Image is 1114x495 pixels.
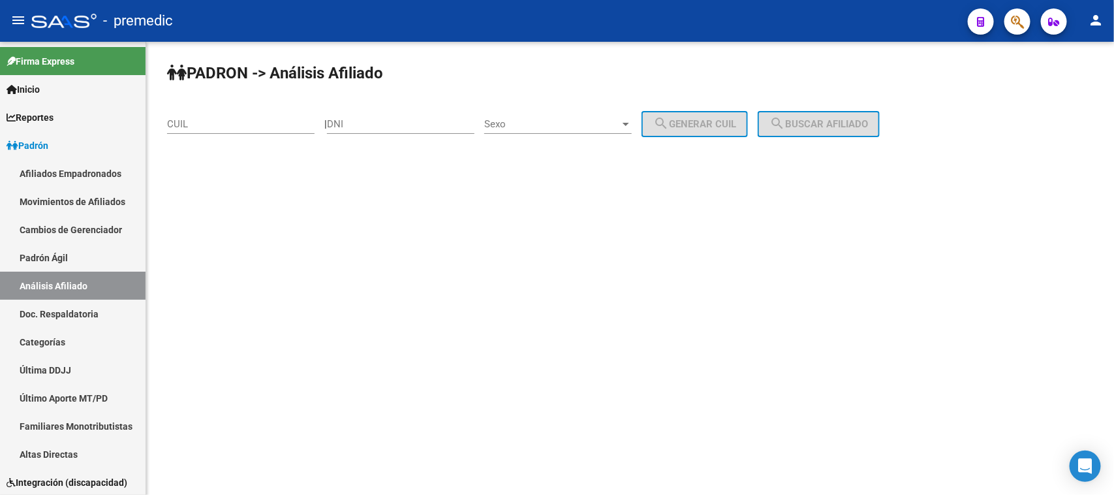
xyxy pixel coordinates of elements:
[769,116,785,131] mat-icon: search
[484,118,620,130] span: Sexo
[758,111,880,137] button: Buscar afiliado
[103,7,173,35] span: - premedic
[167,64,383,82] strong: PADRON -> Análisis Afiliado
[7,475,127,490] span: Integración (discapacidad)
[642,111,748,137] button: Generar CUIL
[7,138,48,153] span: Padrón
[324,118,758,130] div: |
[1070,451,1101,482] div: Open Intercom Messenger
[653,118,736,130] span: Generar CUIL
[7,110,54,125] span: Reportes
[1088,12,1104,28] mat-icon: person
[7,82,40,97] span: Inicio
[7,54,74,69] span: Firma Express
[769,118,868,130] span: Buscar afiliado
[653,116,669,131] mat-icon: search
[10,12,26,28] mat-icon: menu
